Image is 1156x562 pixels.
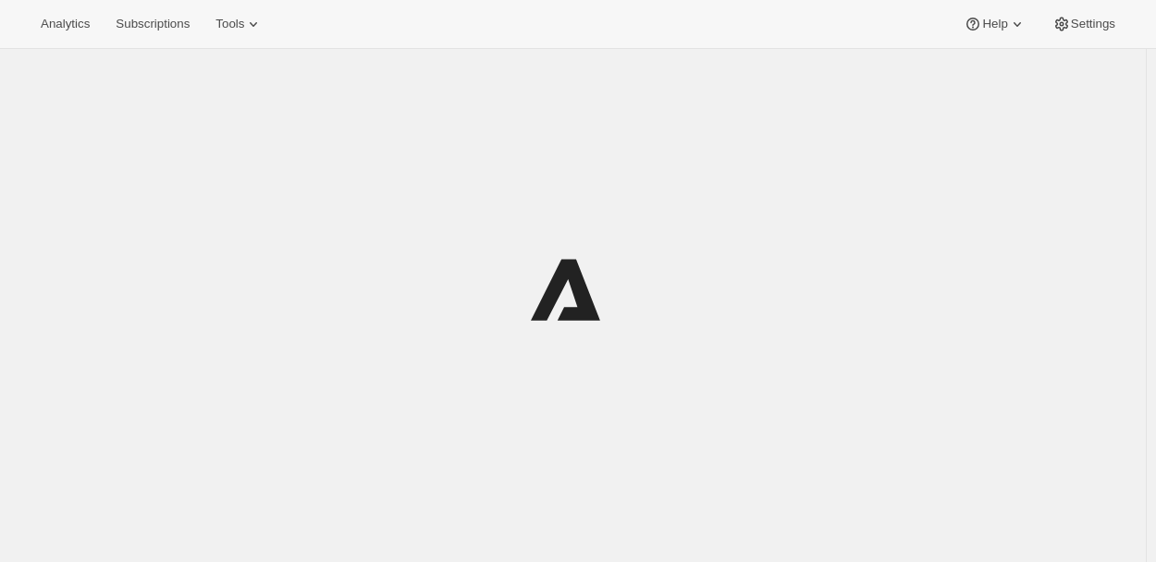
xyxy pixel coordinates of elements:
span: Subscriptions [116,17,190,31]
span: Help [982,17,1007,31]
button: Analytics [30,11,101,37]
button: Help [953,11,1037,37]
button: Tools [204,11,274,37]
span: Tools [215,17,244,31]
button: Settings [1041,11,1126,37]
span: Settings [1071,17,1115,31]
span: Analytics [41,17,90,31]
button: Subscriptions [105,11,201,37]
